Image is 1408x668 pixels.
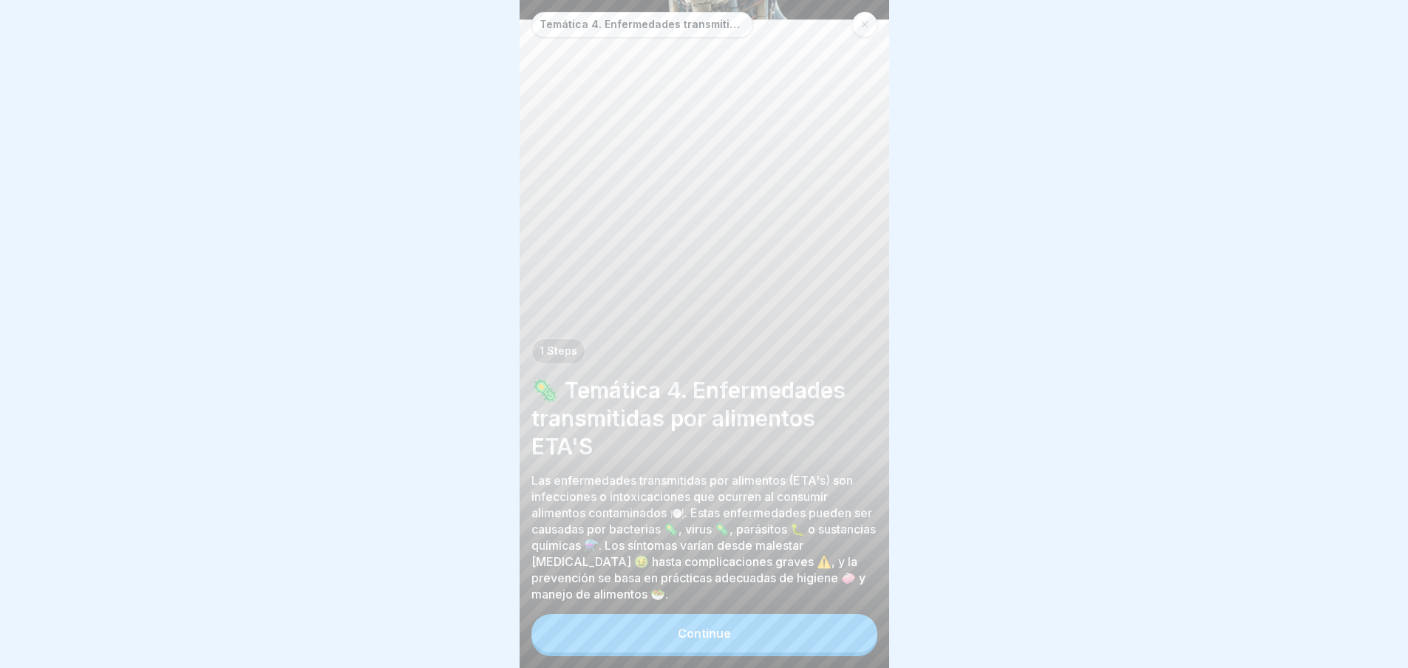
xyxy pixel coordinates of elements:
button: Continue [531,614,877,652]
p: Temática 4. Enfermedades transmitidas por alimentos ETA'S [540,18,745,31]
p: Las enfermedades transmitidas por alimentos (ETA's) son infecciones o intoxicaciones que ocurren ... [531,472,877,602]
div: Continue [678,627,731,640]
p: 1 Steps [540,345,577,358]
p: 🦠 Temática 4. Enfermedades transmitidas por alimentos ETA'S [531,376,877,460]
